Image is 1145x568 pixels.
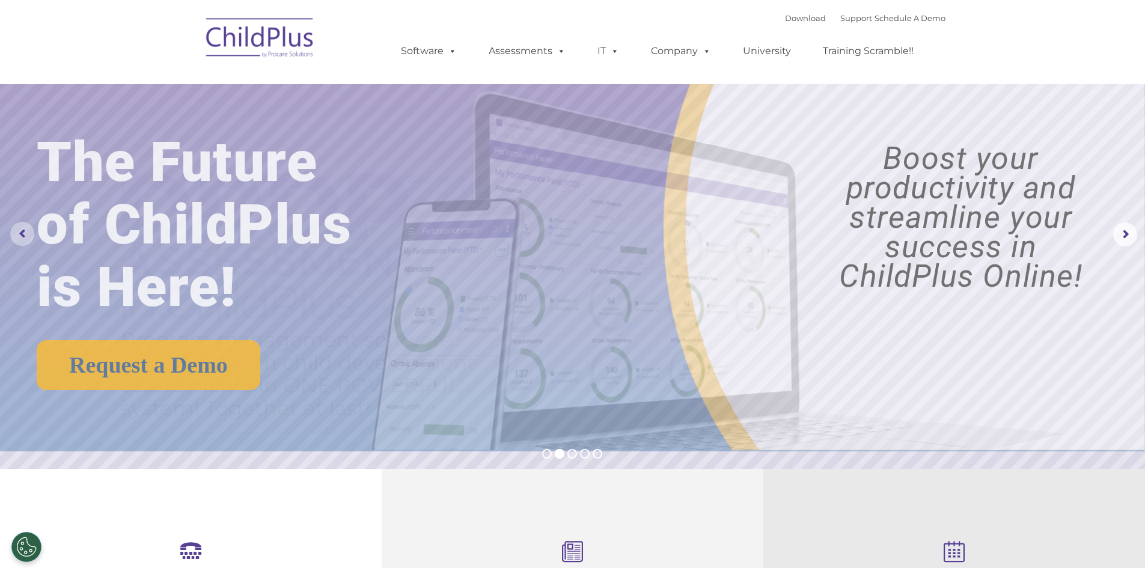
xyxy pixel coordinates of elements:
a: Assessments [477,39,578,63]
button: Cookies Settings [11,532,41,562]
a: Support [840,13,872,23]
span: Phone number [167,129,218,138]
img: ChildPlus by Procare Solutions [200,10,320,70]
a: IT [585,39,631,63]
a: Training Scramble!! [811,39,926,63]
a: Download [785,13,826,23]
font: | [785,13,945,23]
rs-layer: Boost your productivity and streamline your success in ChildPlus Online! [791,144,1131,291]
a: Request a Demo [37,340,260,390]
rs-layer: The Future of ChildPlus is Here! [37,131,402,319]
a: Company [639,39,723,63]
a: University [731,39,803,63]
a: Software [389,39,469,63]
a: Schedule A Demo [875,13,945,23]
span: Last name [167,79,204,88]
